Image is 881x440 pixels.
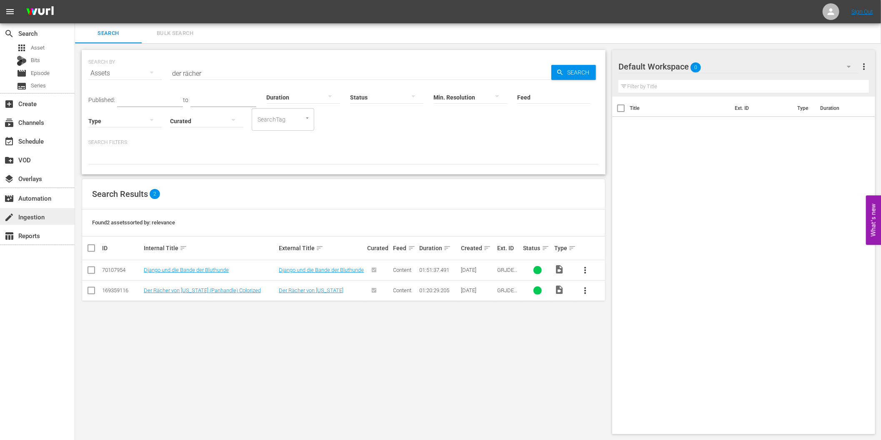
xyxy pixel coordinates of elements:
button: more_vert [575,281,595,301]
span: Series [31,82,46,90]
div: 70107954 [102,267,141,273]
div: Created [461,243,495,253]
span: sort [568,244,576,252]
div: Duration [419,243,458,253]
button: Search [551,65,596,80]
span: GRJDEU141 [497,287,521,300]
span: sort [443,244,451,252]
div: Assets [88,62,162,85]
span: more_vert [859,62,869,72]
span: Search [80,29,137,38]
span: Search [4,29,14,39]
div: Bits [17,56,27,66]
span: VOD [4,155,14,165]
div: 01:20:29.205 [419,287,458,293]
span: Published: [88,97,115,103]
span: Episode [31,69,50,77]
div: Ext. ID [497,245,521,251]
span: Video [554,264,564,274]
span: Bulk Search [147,29,203,38]
a: Sign Out [851,8,873,15]
div: External Title [279,243,365,253]
span: 2 [150,189,160,199]
p: Search Filters: [88,139,599,146]
span: more_vert [580,265,590,275]
span: GRJDEU28 [497,267,521,279]
span: Found 2 assets sorted by: relevance [92,219,175,226]
span: sort [180,244,187,252]
span: Bits [31,56,40,65]
th: Type [792,97,815,120]
span: Video [554,285,564,295]
span: menu [5,7,15,17]
div: 169359116 [102,287,141,293]
span: Overlays [4,174,14,184]
button: Open [303,114,311,122]
th: Title [630,97,730,120]
span: to [183,97,188,103]
span: sort [483,244,491,252]
span: Asset [17,43,27,53]
span: Schedule [4,137,14,147]
a: Django und die Bande der Bluthunde [144,267,229,273]
span: Channels [4,118,14,128]
span: Content [393,287,412,293]
a: Django und die Bande der Bluthunde [279,267,364,273]
div: Default Workspace [618,55,859,78]
span: more_vert [580,286,590,296]
th: Duration [815,97,865,120]
button: more_vert [859,57,869,77]
span: Search [564,65,596,80]
span: Ingestion [4,212,14,222]
th: Ext. ID [730,97,792,120]
div: Feed [393,243,417,253]
span: sort [408,244,415,252]
span: Series [17,81,27,91]
a: Der Rächer von [US_STATE] [279,287,343,293]
button: more_vert [575,260,595,280]
img: ans4CAIJ8jUAAAAAAAAAAAAAAAAAAAAAAAAgQb4GAAAAAAAAAAAAAAAAAAAAAAAAJMjXAAAAAAAAAAAAAAAAAAAAAAAAgAT5G... [20,2,60,22]
div: Type [554,243,573,253]
span: Content [393,267,412,273]
div: [DATE] [461,287,495,293]
div: [DATE] [461,267,495,273]
button: Open Feedback Widget [866,195,881,245]
span: Episode [17,68,27,78]
span: Automation [4,194,14,204]
span: Search Results [92,189,148,199]
span: Reports [4,231,14,241]
span: Create [4,99,14,109]
div: 01:51:37.491 [419,267,458,273]
span: sort [542,244,549,252]
span: sort [316,244,323,252]
div: Curated [367,245,390,251]
div: Status [523,243,552,253]
div: Internal Title [144,243,276,253]
span: 0 [691,59,701,76]
a: Der Rächer von [US_STATE] (Panhandle) Colorized [144,287,261,293]
div: ID [102,245,141,251]
span: Asset [31,44,45,52]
